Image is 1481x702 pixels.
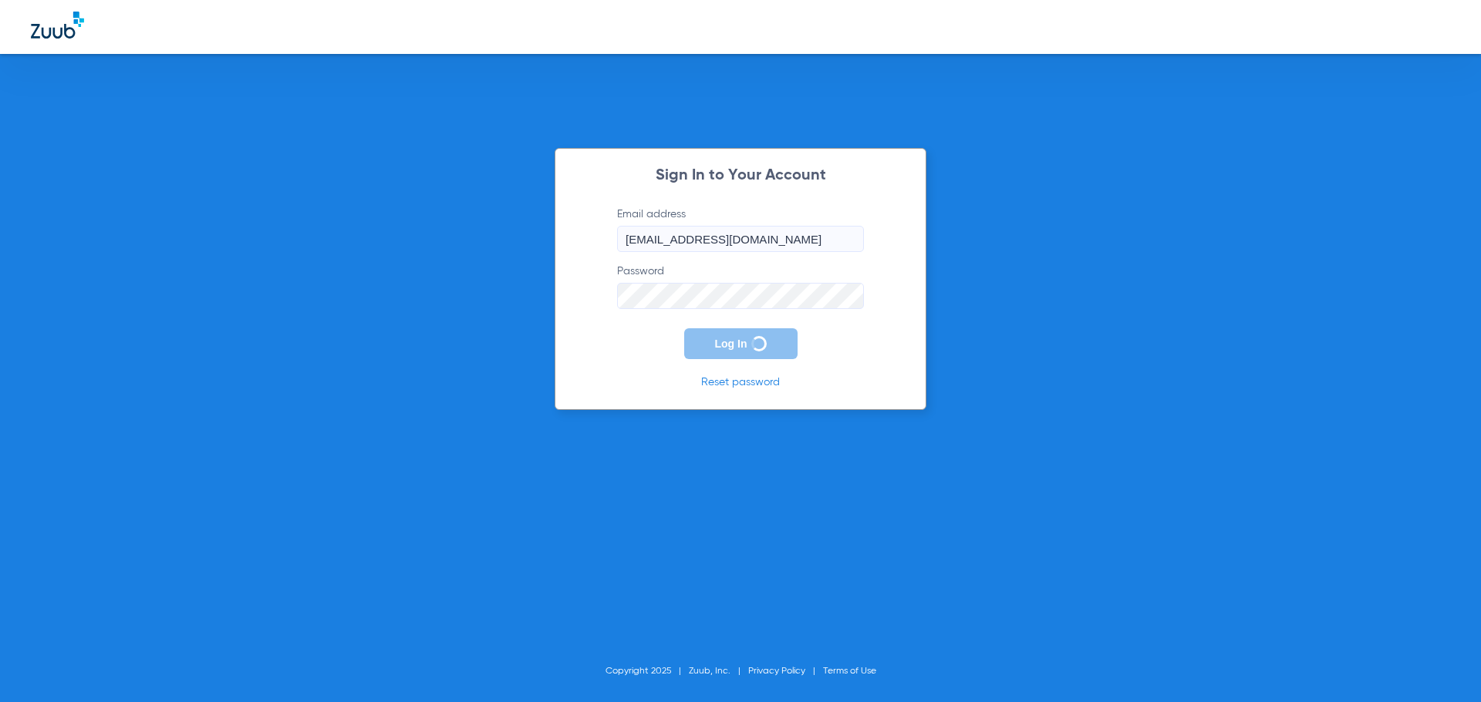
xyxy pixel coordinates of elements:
[617,226,864,252] input: Email address
[31,12,84,39] img: Zuub Logo
[617,283,864,309] input: Password
[606,663,689,679] li: Copyright 2025
[684,328,798,359] button: Log In
[594,168,887,183] h2: Sign In to Your Account
[823,667,876,676] a: Terms of Use
[689,663,748,679] li: Zuub, Inc.
[701,377,780,388] a: Reset password
[748,667,805,676] a: Privacy Policy
[715,338,747,350] span: Log In
[617,207,864,252] label: Email address
[617,264,864,309] label: Password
